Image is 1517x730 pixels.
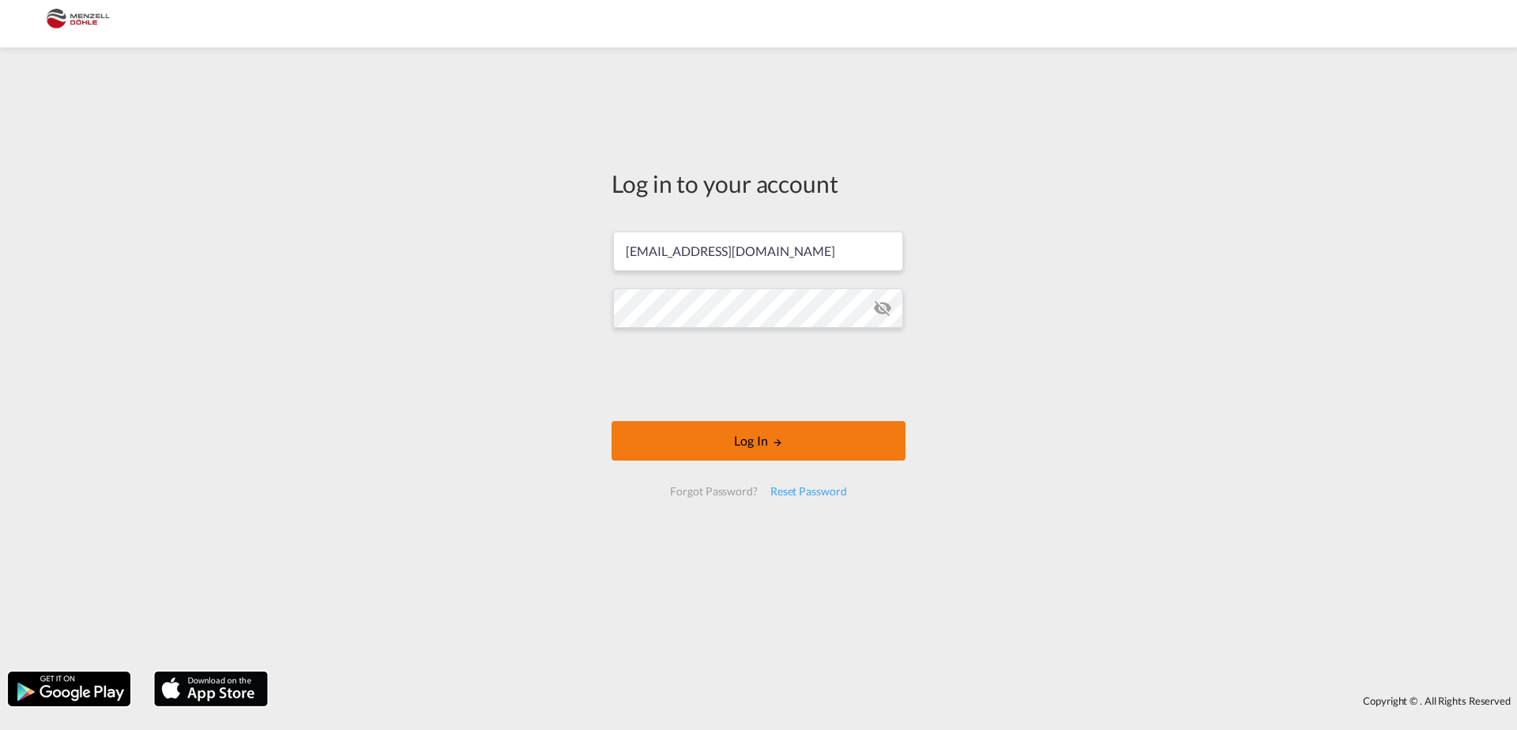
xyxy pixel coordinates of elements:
[152,670,269,708] img: apple.png
[664,477,763,506] div: Forgot Password?
[612,421,905,461] button: LOGIN
[613,231,903,271] input: Enter email/phone number
[24,6,130,42] img: 5c2b1670644e11efba44c1e626d722bd.JPG
[638,344,879,405] iframe: reCAPTCHA
[6,670,132,708] img: google.png
[764,477,853,506] div: Reset Password
[612,167,905,200] div: Log in to your account
[873,299,892,318] md-icon: icon-eye-off
[276,687,1517,714] div: Copyright © . All Rights Reserved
